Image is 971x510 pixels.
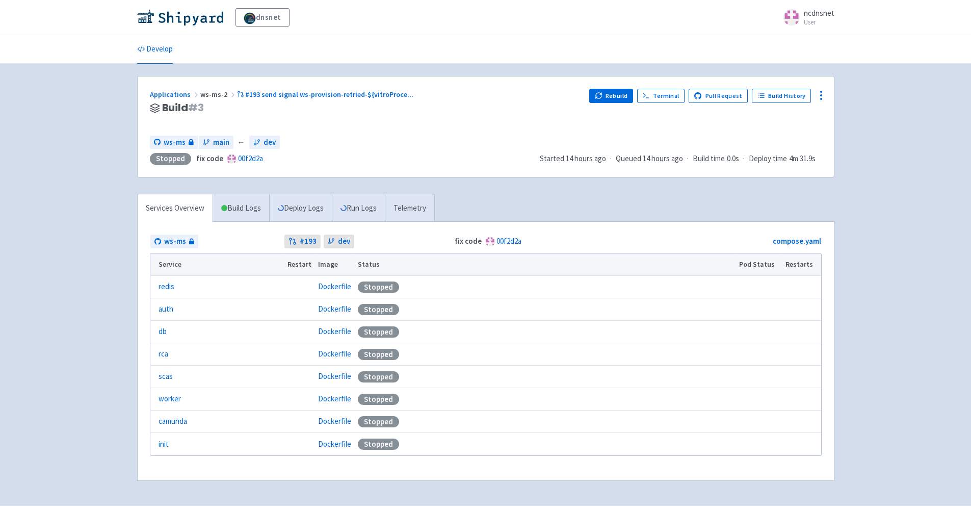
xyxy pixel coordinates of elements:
[264,137,276,148] span: dev
[782,253,821,276] th: Restarts
[789,153,816,165] span: 4m 31.9s
[159,416,187,427] a: camunda
[314,253,354,276] th: Image
[358,371,399,382] div: Stopped
[773,236,821,246] a: compose.yaml
[164,137,186,148] span: ws-ms
[777,9,834,25] a: ncdnsnet User
[159,393,181,405] a: worker
[150,153,191,165] div: Stopped
[159,326,167,338] a: db
[238,137,245,148] span: ←
[249,136,280,149] a: dev
[358,439,399,450] div: Stopped
[354,253,736,276] th: Status
[137,35,173,64] a: Develop
[150,235,198,248] a: ws-ms
[318,282,351,291] a: Dockerfile
[213,194,269,222] a: Build Logs
[284,253,315,276] th: Restart
[162,102,204,114] span: Build
[159,371,173,382] a: scas
[159,281,174,293] a: redis
[199,136,233,149] a: main
[164,236,186,247] span: ws-ms
[188,100,204,115] span: # 3
[637,89,685,103] a: Terminal
[749,153,787,165] span: Deploy time
[318,416,351,426] a: Dockerfile
[455,236,482,246] strong: fix code
[496,236,521,246] a: 00f2d2a
[338,236,350,247] span: dev
[284,235,321,248] a: #193
[269,194,332,222] a: Deploy Logs
[804,19,834,25] small: User
[616,154,683,163] span: Queued
[693,153,725,165] span: Build time
[150,136,198,149] a: ws-ms
[238,154,263,163] a: 00f2d2a
[385,194,434,222] a: Telemetry
[540,153,822,165] div: · · ·
[752,89,811,103] a: Build History
[150,253,284,276] th: Service
[159,439,169,450] a: init
[358,282,399,293] div: Stopped
[235,8,290,27] a: dnsnet
[358,349,399,360] div: Stopped
[727,153,739,165] span: 0.0s
[137,9,223,25] img: Shipyard logo
[318,304,351,314] a: Dockerfile
[689,89,748,103] a: Pull Request
[245,90,413,99] span: #193 send signal ws-provision-retried-${vitroProce ...
[589,89,633,103] button: Rebuild
[318,371,351,381] a: Dockerfile
[358,326,399,338] div: Stopped
[540,154,606,163] span: Started
[237,90,415,99] a: #193 send signal ws-provision-retried-${vitroProce...
[358,304,399,315] div: Stopped
[804,8,834,18] span: ncdnsnet
[150,90,200,99] a: Applications
[358,394,399,405] div: Stopped
[332,194,385,222] a: Run Logs
[643,154,683,163] time: 14 hours ago
[138,194,213,222] a: Services Overview
[318,394,351,403] a: Dockerfile
[358,416,399,427] div: Stopped
[196,154,223,163] strong: fix code
[300,236,317,247] strong: # 193
[318,439,351,449] a: Dockerfile
[159,303,173,315] a: auth
[566,154,606,163] time: 14 hours ago
[736,253,782,276] th: Pod Status
[200,90,237,99] span: ws-ms-2
[318,326,351,336] a: Dockerfile
[318,349,351,359] a: Dockerfile
[159,348,168,360] a: rca
[324,235,354,248] a: dev
[213,137,229,148] span: main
